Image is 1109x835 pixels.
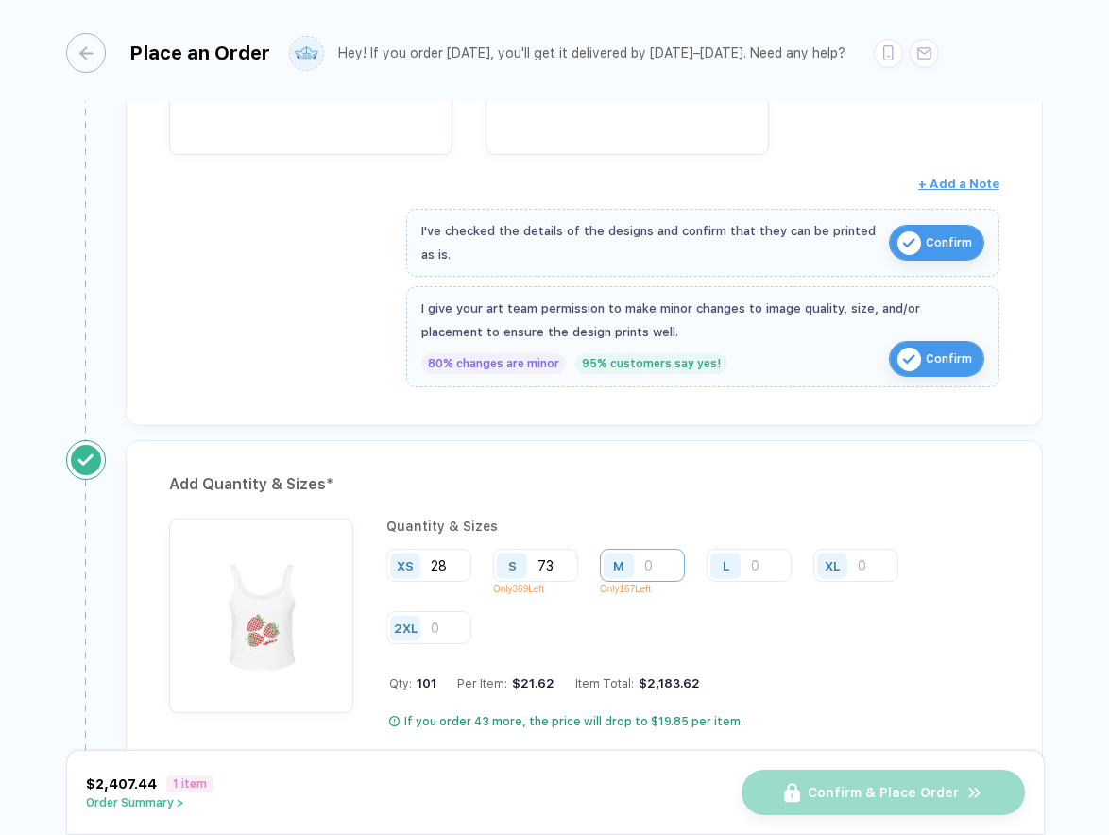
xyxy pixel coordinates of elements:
[825,558,840,572] div: XL
[421,219,879,266] div: I've checked the details of the designs and confirm that they can be printed as is.
[575,353,727,374] div: 95% customers say yes!
[897,231,921,255] img: icon
[600,584,699,594] p: Only 167 Left
[404,714,743,729] div: If you order 43 more, the price will drop to $19.85 per item.
[338,45,845,61] div: Hey! If you order [DATE], you'll get it delivered by [DATE]–[DATE]. Need any help?
[394,621,418,635] div: 2XL
[926,228,972,258] span: Confirm
[457,676,554,690] div: Per Item:
[507,676,554,690] div: $21.62
[129,42,270,64] div: Place an Order
[421,353,566,374] div: 80% changes are minor
[613,558,624,572] div: M
[389,676,436,690] div: Qty:
[926,344,972,374] span: Confirm
[889,225,984,261] button: iconConfirm
[575,676,700,690] div: Item Total:
[723,558,729,572] div: L
[421,297,984,344] div: I give your art team permission to make minor changes to image quality, size, and/or placement to...
[634,676,700,690] div: $2,183.62
[918,169,999,199] button: + Add a Note
[897,348,921,371] img: icon
[493,584,592,594] p: Only 369 Left
[166,775,213,792] span: 1 item
[169,469,999,500] div: Add Quantity & Sizes
[386,519,999,534] div: Quantity & Sizes
[508,558,517,572] div: S
[397,558,414,572] div: XS
[179,528,344,693] img: 260b55ef-6c65-4ccb-a3a8-e67cffcc384b_nt_front_1757109845673.jpg
[918,177,999,191] span: + Add a Note
[412,676,436,690] span: 101
[290,37,323,70] img: user profile
[889,341,984,377] button: iconConfirm
[86,776,157,792] span: $2,407.44
[86,796,213,809] button: Order Summary >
